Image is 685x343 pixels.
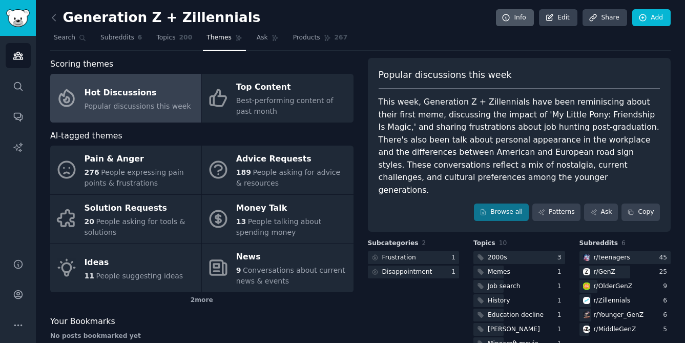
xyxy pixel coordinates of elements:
[368,251,460,264] a: Frustration1
[488,268,510,277] div: Memes
[50,146,201,194] a: Pain & Anger276People expressing pain points & frustrations
[583,283,590,290] img: OlderGenZ
[583,254,590,261] img: teenagers
[202,146,353,194] a: Advice Requests189People asking for advice & resources
[203,30,246,51] a: Themes
[50,58,113,71] span: Scoring themes
[594,325,636,334] div: r/ MiddleGenZ
[253,30,282,51] a: Ask
[659,253,671,263] div: 45
[293,33,320,43] span: Products
[54,33,75,43] span: Search
[474,204,529,221] a: Browse all
[379,96,660,196] div: This week, Generation Z + Zillennials have been reminiscing about their first meme, discussing th...
[236,217,246,226] span: 13
[579,280,671,293] a: OlderGenZr/OlderGenZ9
[236,168,340,187] span: People asking for advice & resources
[138,33,142,43] span: 6
[594,296,631,306] div: r/ Zillennials
[539,9,577,27] a: Edit
[621,204,660,221] button: Copy
[85,102,191,110] span: Popular discussions this week
[6,9,30,27] img: GummySearch logo
[579,294,671,307] a: Zillennialsr/Zillennials6
[97,30,146,51] a: Subreddits6
[583,311,590,318] img: Younger_GenZ
[583,268,590,275] img: GenZ
[579,239,618,248] span: Subreddits
[50,74,201,123] a: Hot DiscussionsPopular discussions this week
[583,326,590,333] img: MiddleGenZ
[156,33,175,43] span: Topics
[379,69,512,82] span: Popular discussions this week
[85,217,185,236] span: People asking for tools & solutions
[50,332,354,341] div: No posts bookmarked yet
[335,33,348,43] span: 267
[473,266,565,278] a: Memes1
[594,311,644,320] div: r/ Younger_GenZ
[557,253,565,263] div: 3
[496,9,534,27] a: Info
[236,79,348,96] div: Top Content
[153,30,196,51] a: Topics200
[85,168,99,176] span: 276
[206,33,232,43] span: Themes
[422,239,426,247] span: 2
[621,239,626,247] span: 6
[202,195,353,244] a: Money Talk13People talking about spending money
[579,323,671,336] a: MiddleGenZr/MiddleGenZ5
[85,200,196,216] div: Solution Requests
[473,280,565,293] a: Job search1
[100,33,134,43] span: Subreddits
[473,294,565,307] a: History1
[557,282,565,291] div: 1
[85,272,94,280] span: 11
[368,239,419,248] span: Subcategories
[473,251,565,264] a: 2000s3
[85,254,183,271] div: Ideas
[594,268,615,277] div: r/ GenZ
[579,266,671,278] a: GenZr/GenZ25
[473,323,565,336] a: [PERSON_NAME]1
[557,311,565,320] div: 1
[663,296,671,306] div: 6
[594,282,633,291] div: r/ OlderGenZ
[202,244,353,292] a: News9Conversations about current news & events
[368,266,460,278] a: Disappointment1
[579,309,671,321] a: Younger_GenZr/Younger_GenZ6
[583,9,627,27] a: Share
[96,272,183,280] span: People suggesting ideas
[50,315,115,328] span: Your Bookmarks
[236,217,322,236] span: People talking about spending money
[257,33,268,43] span: Ask
[557,268,565,277] div: 1
[236,249,348,266] div: News
[557,296,565,306] div: 1
[85,168,184,187] span: People expressing pain points & frustrations
[473,239,495,248] span: Topics
[236,151,348,168] div: Advice Requests
[579,251,671,264] a: teenagersr/teenagers45
[663,325,671,334] div: 5
[488,296,510,306] div: History
[499,239,507,247] span: 10
[532,204,580,221] a: Patterns
[50,130,122,143] span: AI-tagged themes
[236,266,345,285] span: Conversations about current news & events
[632,9,671,27] a: Add
[663,282,671,291] div: 9
[557,325,565,334] div: 1
[594,253,630,263] div: r/ teenagers
[202,74,353,123] a: Top ContentBest-performing content of past month
[236,96,334,115] span: Best-performing content of past month
[659,268,671,277] div: 25
[488,282,520,291] div: Job search
[473,309,565,321] a: Education decline1
[451,268,459,277] div: 1
[584,204,618,221] a: Ask
[382,268,432,277] div: Disappointment
[488,253,507,263] div: 2000s
[50,10,260,26] h2: Generation Z + Zillennials
[236,266,241,274] span: 9
[236,200,348,216] div: Money Talk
